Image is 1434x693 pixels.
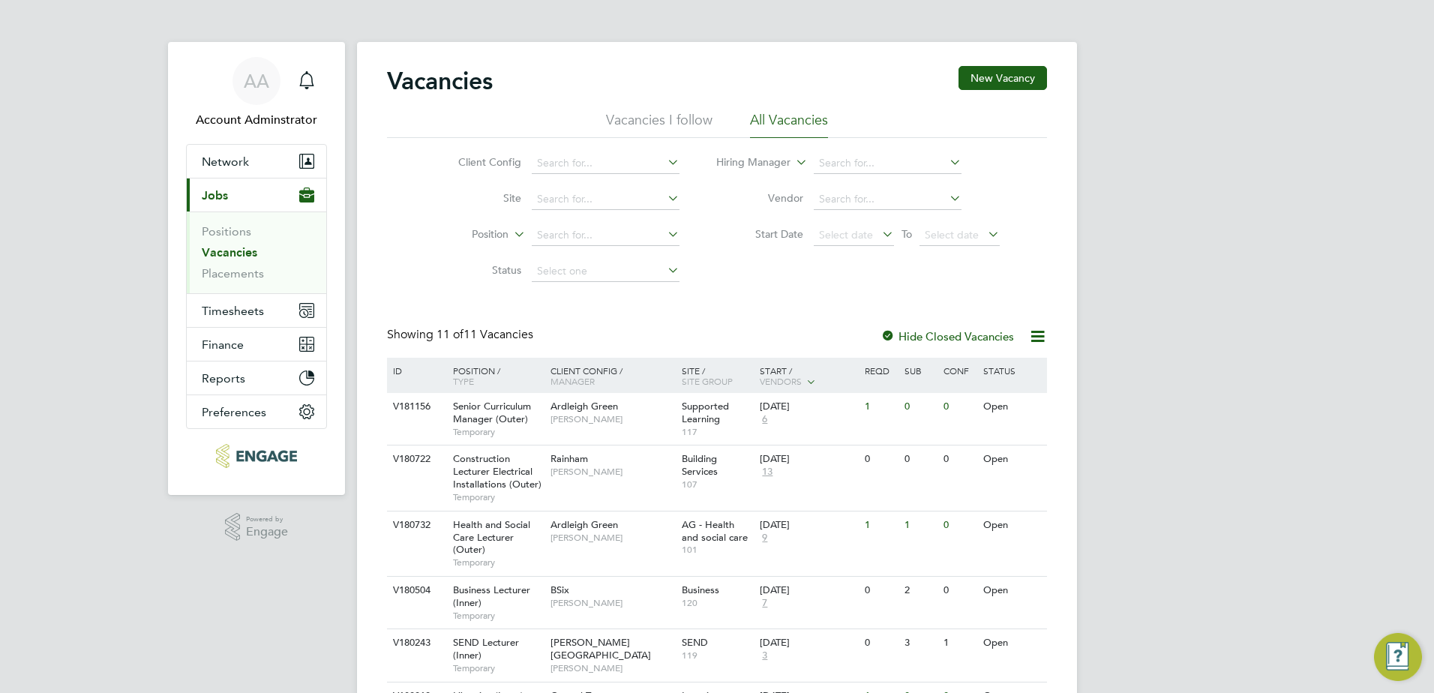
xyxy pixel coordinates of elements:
[453,662,543,674] span: Temporary
[244,71,269,91] span: AA
[202,371,245,385] span: Reports
[550,400,618,412] span: Ardleigh Green
[678,358,757,394] div: Site /
[760,466,775,478] span: 13
[442,358,547,394] div: Position /
[453,491,543,503] span: Temporary
[861,577,900,604] div: 0
[532,153,679,174] input: Search for...
[979,445,1045,473] div: Open
[606,111,712,138] li: Vacancies I follow
[389,445,442,473] div: V180722
[704,155,790,170] label: Hiring Manager
[682,400,729,425] span: Supported Learning
[760,519,857,532] div: [DATE]
[453,636,519,661] span: SEND Lecturer (Inner)
[387,66,493,96] h2: Vacancies
[760,597,769,610] span: 7
[550,413,674,425] span: [PERSON_NAME]
[940,511,979,539] div: 0
[202,224,251,238] a: Positions
[861,629,900,657] div: 0
[435,155,521,169] label: Client Config
[550,452,588,465] span: Rainham
[760,532,769,544] span: 9
[979,358,1045,383] div: Status
[550,532,674,544] span: [PERSON_NAME]
[389,511,442,539] div: V180732
[202,405,266,419] span: Preferences
[389,358,442,383] div: ID
[435,191,521,205] label: Site
[453,556,543,568] span: Temporary
[389,393,442,421] div: V181156
[436,327,463,342] span: 11 of
[682,583,719,596] span: Business
[682,649,753,661] span: 119
[453,426,543,438] span: Temporary
[453,400,531,425] span: Senior Curriculum Manager (Outer)
[979,393,1045,421] div: Open
[717,191,803,205] label: Vendor
[760,637,857,649] div: [DATE]
[979,629,1045,657] div: Open
[550,662,674,674] span: [PERSON_NAME]
[187,395,326,428] button: Preferences
[861,511,900,539] div: 1
[901,629,940,657] div: 3
[682,544,753,556] span: 101
[550,597,674,609] span: [PERSON_NAME]
[756,358,861,395] div: Start /
[168,42,345,495] nav: Main navigation
[760,400,857,413] div: [DATE]
[814,189,961,210] input: Search for...
[453,583,530,609] span: Business Lecturer (Inner)
[389,577,442,604] div: V180504
[940,577,979,604] div: 0
[532,261,679,282] input: Select one
[216,444,296,468] img: protocol-logo-retina.png
[389,629,442,657] div: V180243
[760,649,769,662] span: 3
[940,629,979,657] div: 1
[682,478,753,490] span: 107
[682,597,753,609] span: 120
[760,584,857,597] div: [DATE]
[901,511,940,539] div: 1
[387,327,536,343] div: Showing
[682,518,748,544] span: AG - Health and social care
[202,188,228,202] span: Jobs
[940,358,979,383] div: Conf
[901,445,940,473] div: 0
[925,228,979,241] span: Select date
[532,225,679,246] input: Search for...
[819,228,873,241] span: Select date
[717,227,803,241] label: Start Date
[979,577,1045,604] div: Open
[760,453,857,466] div: [DATE]
[550,466,674,478] span: [PERSON_NAME]
[979,511,1045,539] div: Open
[202,266,264,280] a: Placements
[1374,633,1422,681] button: Engage Resource Center
[682,636,708,649] span: SEND
[940,393,979,421] div: 0
[246,526,288,538] span: Engage
[550,583,569,596] span: BSix
[750,111,828,138] li: All Vacancies
[901,577,940,604] div: 2
[547,358,678,394] div: Client Config /
[453,610,543,622] span: Temporary
[436,327,533,342] span: 11 Vacancies
[682,426,753,438] span: 117
[453,452,541,490] span: Construction Lecturer Electrical Installations (Outer)
[760,413,769,426] span: 6
[187,294,326,327] button: Timesheets
[186,111,327,129] span: Account Adminstrator
[901,393,940,421] div: 0
[202,304,264,318] span: Timesheets
[187,328,326,361] button: Finance
[225,513,289,541] a: Powered byEngage
[422,227,508,242] label: Position
[187,145,326,178] button: Network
